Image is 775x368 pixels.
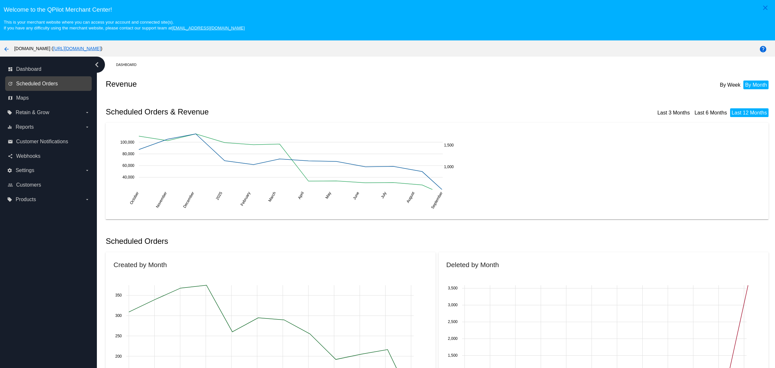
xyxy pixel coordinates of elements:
a: email Customer Notifications [8,136,90,147]
i: share [8,154,13,159]
a: [URL][DOMAIN_NAME] [53,46,101,51]
text: July [380,191,387,199]
text: November [155,191,168,209]
h2: Revenue [106,80,439,89]
a: Last 3 Months [657,110,690,115]
text: May [325,191,332,200]
a: Dashboard [116,60,142,70]
span: Products [15,197,36,202]
mat-icon: help [759,45,767,53]
span: Retain & Grow [15,110,49,115]
text: June [352,191,360,200]
text: March [267,191,277,203]
i: email [8,139,13,144]
i: equalizer [7,124,12,130]
h2: Deleted by Month [446,261,499,268]
text: 2,000 [448,336,458,341]
text: 300 [115,313,122,318]
a: [EMAIL_ADDRESS][DOMAIN_NAME] [172,26,245,30]
i: people_outline [8,182,13,188]
small: This is your merchant website where you can access your account and connected site(s). If you hav... [4,20,244,30]
text: 1,500 [444,143,454,147]
a: Last 12 Months [732,110,767,115]
text: 60,000 [123,163,135,168]
i: dashboard [8,67,13,72]
span: Customers [16,182,41,188]
text: 2,500 [448,319,458,324]
a: Last 6 Months [695,110,727,115]
span: Webhooks [16,153,40,159]
text: 1,000 [444,165,454,169]
i: chevron_left [92,60,102,70]
mat-icon: close [761,4,769,12]
a: dashboard Dashboard [8,64,90,74]
span: [DOMAIN_NAME] ( ) [14,46,102,51]
text: August [406,191,416,204]
i: arrow_drop_down [85,168,90,173]
text: 1,500 [448,353,458,358]
text: 100,000 [120,140,135,145]
text: 3,500 [448,286,458,290]
a: people_outline Customers [8,180,90,190]
span: Customer Notifications [16,139,68,145]
h3: Welcome to the QPilot Merchant Center! [4,6,771,13]
h2: Created by Month [113,261,167,268]
span: Maps [16,95,29,101]
i: update [8,81,13,86]
span: Reports [15,124,34,130]
text: 3,000 [448,303,458,307]
mat-icon: arrow_back [3,45,10,53]
i: map [8,95,13,101]
a: update Scheduled Orders [8,79,90,89]
text: 40,000 [123,175,135,179]
text: 80,000 [123,152,135,156]
text: October [129,191,140,205]
text: 2025 [215,191,223,200]
a: share Webhooks [8,151,90,161]
a: map Maps [8,93,90,103]
h2: Scheduled Orders & Revenue [106,107,439,116]
i: arrow_drop_down [85,110,90,115]
i: local_offer [7,110,12,115]
i: arrow_drop_down [85,197,90,202]
i: local_offer [7,197,12,202]
text: April [297,191,305,200]
text: December [182,191,195,209]
text: 250 [115,334,122,338]
text: September [430,191,444,210]
text: 350 [115,293,122,298]
i: settings [7,168,12,173]
h2: Scheduled Orders [106,237,439,246]
text: February [240,191,251,207]
li: By Month [743,81,769,89]
span: Dashboard [16,66,41,72]
text: 200 [115,354,122,358]
li: By Week [718,81,742,89]
span: Settings [15,168,34,173]
span: Scheduled Orders [16,81,58,87]
i: arrow_drop_down [85,124,90,130]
